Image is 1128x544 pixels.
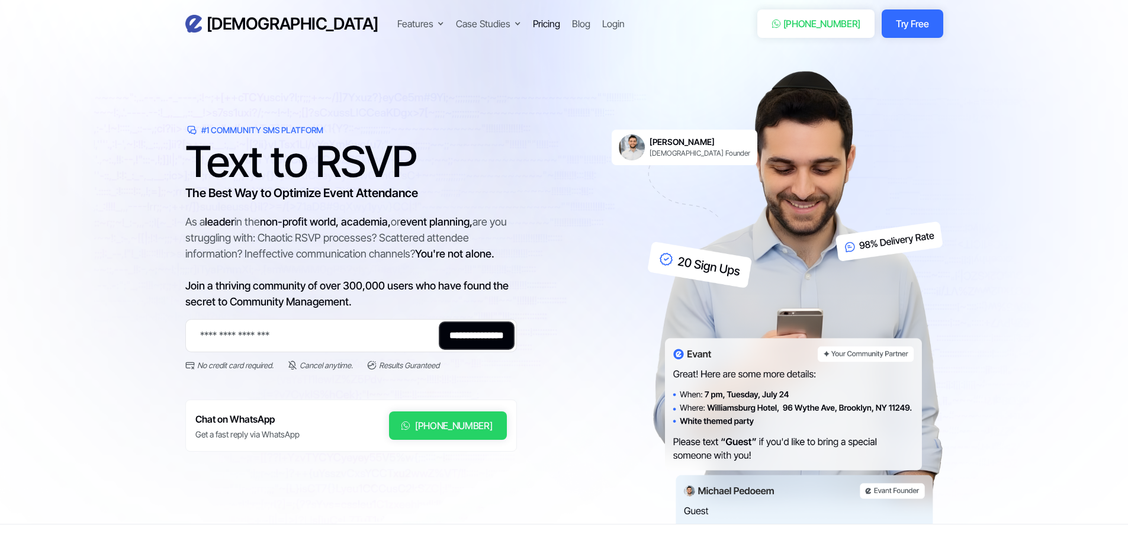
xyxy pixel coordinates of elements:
span: leader [205,215,234,228]
h3: [DEMOGRAPHIC_DATA] [207,14,378,34]
h1: Text to RSVP [185,144,517,179]
a: Login [602,17,625,31]
a: Try Free [882,9,943,38]
div: No credit card required. [197,359,274,371]
div: Case Studies [456,17,521,31]
a: Pricing [533,17,560,31]
h6: Chat on WhatsApp [195,411,300,427]
div: Case Studies [456,17,510,31]
div: As a in the or are you struggling with: Chaotic RSVP processes? Scattered attendee information? I... [185,214,517,310]
a: home [185,14,378,34]
a: [PERSON_NAME][DEMOGRAPHIC_DATA] Founder [612,130,757,165]
div: [PHONE_NUMBER] [783,17,861,31]
span: Join a thriving community of over 300,000 users who have found the secret to Community Management. [185,279,509,308]
form: Email Form 2 [185,319,517,371]
div: Get a fast reply via WhatsApp [195,429,300,440]
a: [PHONE_NUMBER] [757,9,875,38]
div: #1 Community SMS Platform [201,124,323,136]
span: event planning, [400,215,473,228]
h6: [PERSON_NAME] [650,137,750,147]
span: non-profit world, academia, [260,215,391,228]
span: You're not alone. [415,247,494,260]
h3: The Best Way to Optimize Event Attendance [185,184,517,202]
div: Features [397,17,433,31]
a: [PHONE_NUMBER] [389,411,507,440]
a: Blog [572,17,590,31]
div: [PHONE_NUMBER] [415,419,493,433]
div: Results Guranteed [379,359,439,371]
div: Cancel anytime. [300,359,353,371]
div: [DEMOGRAPHIC_DATA] Founder [650,149,750,158]
div: Features [397,17,444,31]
